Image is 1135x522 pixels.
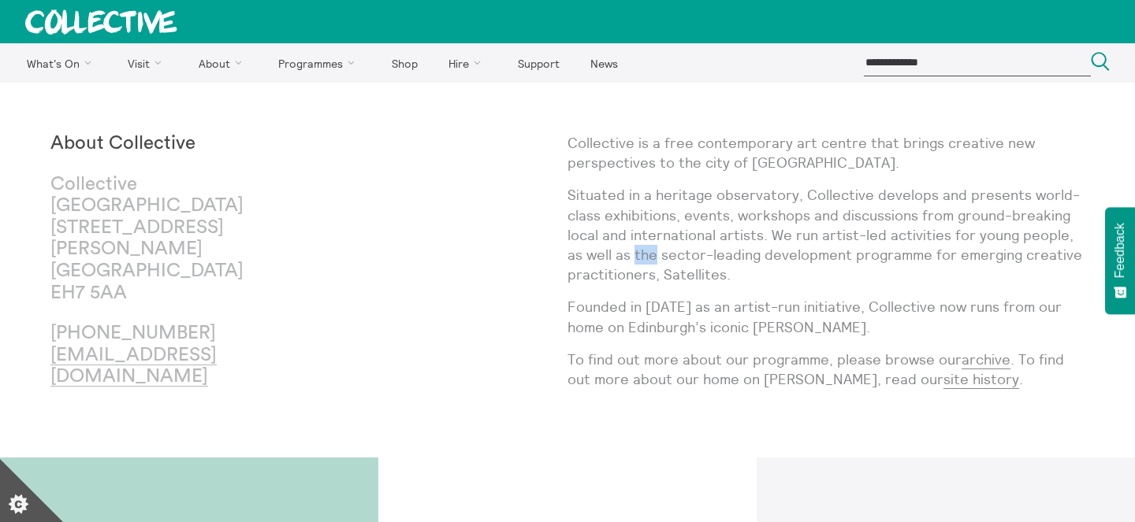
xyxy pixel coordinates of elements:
[435,43,501,83] a: Hire
[378,43,431,83] a: Shop
[50,134,195,153] strong: About Collective
[50,323,309,388] p: [PHONE_NUMBER]
[576,43,631,83] a: News
[50,346,217,387] a: [EMAIL_ADDRESS][DOMAIN_NAME]
[1105,207,1135,314] button: Feedback - Show survey
[1113,223,1127,278] span: Feedback
[962,350,1010,369] a: archive
[13,43,111,83] a: What's On
[567,133,1085,172] p: Collective is a free contemporary art centre that brings creative new perspectives to the city of...
[184,43,262,83] a: About
[114,43,182,83] a: Visit
[50,174,309,305] p: Collective [GEOGRAPHIC_DATA] [STREET_ADDRESS][PERSON_NAME] [GEOGRAPHIC_DATA] EH7 5AA
[265,43,375,83] a: Programmes
[504,43,573,83] a: Support
[567,185,1085,284] p: Situated in a heritage observatory, Collective develops and presents world-class exhibitions, eve...
[943,370,1019,389] a: site history
[567,350,1085,389] p: To find out more about our programme, please browse our . To find out more about our home on [PER...
[567,297,1085,336] p: Founded in [DATE] as an artist-run initiative, Collective now runs from our home on Edinburgh’s i...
